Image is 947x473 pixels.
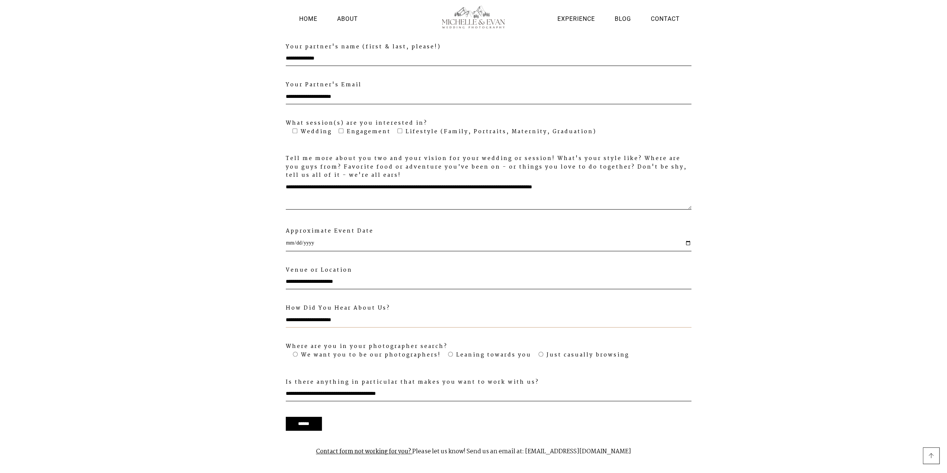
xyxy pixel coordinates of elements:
[448,352,453,357] input: Leaning towards you
[613,14,633,24] a: Blog
[397,128,402,133] input: Lifestyle (Family, Portraits, Maternity, Graduation)
[556,14,597,24] a: Experience
[316,447,411,456] strong: Contact form not working for you?
[286,342,691,363] label: Where are you in your photographer search?
[286,313,691,327] input: How Did You Hear About Us?
[544,351,629,359] span: Just casually browsing
[286,81,691,104] label: Your Partner's Email
[345,127,391,136] span: Engagement
[293,352,298,357] input: We want you to be our photographers!
[286,386,691,401] input: Is there anything in particular that makes you want to work with us?
[286,378,691,402] label: Is there anything in particular that makes you want to work with us?
[286,235,691,251] input: Approximate Event Date
[286,180,691,210] textarea: Tell me more about you two and your vision for your wedding or session! What's your style like? W...
[339,128,343,133] input: Engagement
[286,154,691,212] label: Tell me more about you two and your vision for your wedding or session! What's your style like? W...
[260,440,688,463] p: Please let us know! Send us an email at: [EMAIL_ADDRESS][DOMAIN_NAME]
[286,119,691,140] label: What session(s) are you interested in?
[286,266,691,290] label: Venue or Location
[298,127,332,136] span: Wedding
[292,128,297,133] input: Wedding
[286,51,691,66] input: Your partner's name (first & last, please!)
[286,274,691,289] input: Venue or Location
[286,227,691,251] label: Approximate Event Date
[286,89,691,104] input: Your Partner's Email
[297,14,319,24] a: Home
[403,127,596,136] span: Lifestyle (Family, Portraits, Maternity, Graduation)
[649,14,682,24] a: Contact
[286,43,691,66] label: Your partner's name (first & last, please!)
[335,14,359,24] a: About
[299,351,441,359] span: We want you to be our photographers!
[538,352,543,357] input: Just casually browsing
[286,304,691,327] label: How Did You Hear About Us?
[454,351,531,359] span: Leaning towards you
